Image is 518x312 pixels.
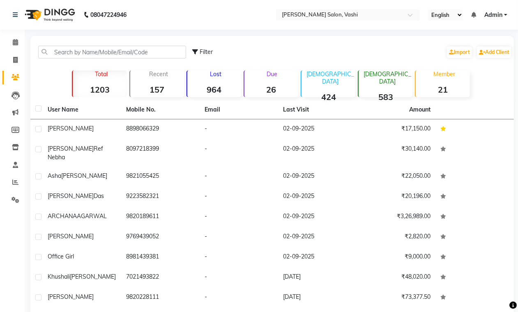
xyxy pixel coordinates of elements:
span: [PERSON_NAME] [48,125,94,132]
td: 9820228111 [121,288,200,308]
th: Amount [404,100,435,119]
td: 02-09-2025 [278,247,357,268]
td: - [200,187,278,207]
td: 02-09-2025 [278,119,357,140]
strong: 424 [302,92,355,102]
td: 02-09-2025 [278,187,357,207]
td: ₹3,26,989.00 [357,207,435,227]
span: [PERSON_NAME] [48,233,94,240]
p: Member [419,70,470,78]
td: [DATE] [278,268,357,288]
td: ₹22,050.00 [357,167,435,187]
td: ₹2,820.00 [357,227,435,247]
td: 9820189611 [121,207,200,227]
p: Total [76,70,127,78]
td: - [200,167,278,187]
td: ₹73,377.50 [357,288,435,308]
td: - [200,247,278,268]
span: [PERSON_NAME] [70,273,116,280]
th: Last Visit [278,100,357,119]
td: 02-09-2025 [278,227,357,247]
td: 02-09-2025 [278,140,357,167]
td: 02-09-2025 [278,167,357,187]
span: Asha [48,172,61,179]
td: 9821055425 [121,167,200,187]
td: - [200,227,278,247]
td: ₹17,150.00 [357,119,435,140]
a: Import [447,47,472,58]
th: Email [200,100,278,119]
td: ₹20,196.00 [357,187,435,207]
span: Khushali [48,273,70,280]
a: Add Client [477,47,511,58]
td: 9769439052 [121,227,200,247]
strong: 26 [244,84,298,95]
span: Office girl [48,253,74,260]
b: 08047224946 [90,3,127,26]
td: - [200,119,278,140]
span: Das [94,192,104,200]
td: [DATE] [278,288,357,308]
td: 7021493822 [121,268,200,288]
td: - [200,140,278,167]
td: 8097218399 [121,140,200,167]
strong: 21 [416,84,470,95]
strong: 1203 [73,84,127,95]
span: AGARWAL [77,212,107,220]
td: 02-09-2025 [278,207,357,227]
span: [PERSON_NAME] [48,145,94,152]
strong: 583 [359,92,412,102]
td: 8981439381 [121,247,200,268]
p: [DEMOGRAPHIC_DATA] [305,70,355,85]
td: ₹30,140.00 [357,140,435,167]
td: - [200,288,278,308]
strong: 157 [130,84,184,95]
td: 9223582321 [121,187,200,207]
p: Lost [191,70,241,78]
span: Admin [484,11,502,19]
span: ARCHANA [48,212,77,220]
img: logo [21,3,77,26]
td: - [200,207,278,227]
p: Due [246,70,298,78]
span: [PERSON_NAME] [48,192,94,200]
td: - [200,268,278,288]
p: Recent [134,70,184,78]
td: 8898066329 [121,119,200,140]
input: Search by Name/Mobile/Email/Code [38,46,186,58]
strong: 964 [187,84,241,95]
span: Filter [200,48,213,56]
th: Mobile No. [121,100,200,119]
td: ₹48,020.00 [357,268,435,288]
span: [PERSON_NAME] [48,293,94,300]
th: User Name [43,100,121,119]
span: [PERSON_NAME] [61,172,107,179]
p: [DEMOGRAPHIC_DATA] [362,70,412,85]
td: ₹9,000.00 [357,247,435,268]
